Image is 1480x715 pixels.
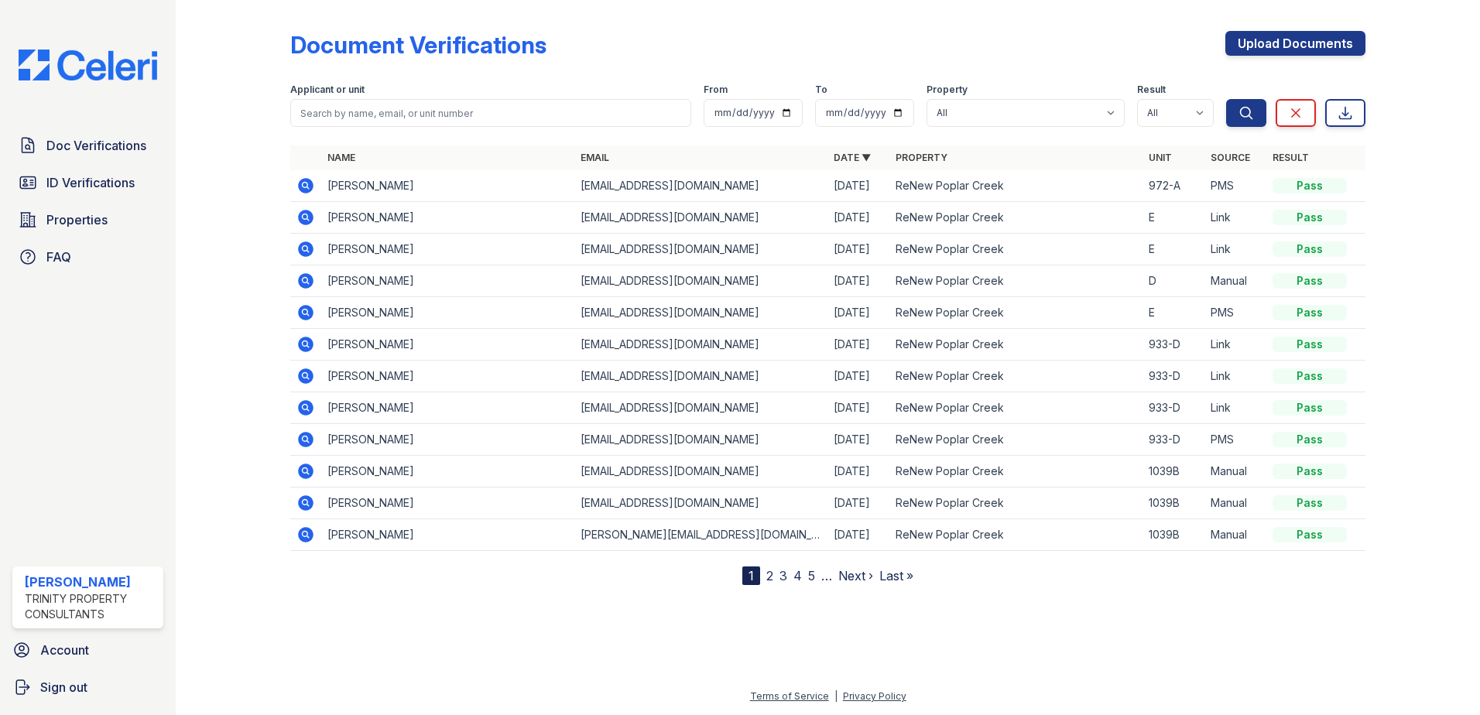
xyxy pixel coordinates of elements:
[1143,234,1204,265] td: E
[827,329,889,361] td: [DATE]
[574,456,827,487] td: [EMAIL_ADDRESS][DOMAIN_NAME]
[827,297,889,329] td: [DATE]
[889,202,1143,234] td: ReNew Poplar Creek
[704,84,728,96] label: From
[779,568,787,583] a: 3
[793,568,802,583] a: 4
[1204,487,1266,519] td: Manual
[290,31,546,59] div: Document Verifications
[821,566,832,585] span: …
[927,84,968,96] label: Property
[1143,519,1204,551] td: 1039B
[889,392,1143,424] td: ReNew Poplar Creek
[889,265,1143,297] td: ReNew Poplar Creek
[1143,170,1204,202] td: 972-A
[321,297,574,329] td: [PERSON_NAME]
[6,672,170,703] button: Sign out
[827,202,889,234] td: [DATE]
[321,519,574,551] td: [PERSON_NAME]
[1143,297,1204,329] td: E
[1143,424,1204,456] td: 933-D
[12,167,163,198] a: ID Verifications
[321,487,574,519] td: [PERSON_NAME]
[838,568,873,583] a: Next ›
[574,297,827,329] td: [EMAIL_ADDRESS][DOMAIN_NAME]
[1225,31,1365,56] a: Upload Documents
[12,241,163,272] a: FAQ
[889,297,1143,329] td: ReNew Poplar Creek
[1273,527,1347,542] div: Pass
[6,50,170,80] img: CE_Logo_Blue-a8612792a0a2168367f1c8372b55b34899dd931a85d93a1a3d3e32e68fde9ad4.png
[889,234,1143,265] td: ReNew Poplar Creek
[6,635,170,665] a: Account
[1273,305,1347,320] div: Pass
[12,130,163,161] a: Doc Verifications
[46,173,135,192] span: ID Verifications
[1204,234,1266,265] td: Link
[574,392,827,424] td: [EMAIL_ADDRESS][DOMAIN_NAME]
[1204,265,1266,297] td: Manual
[574,424,827,456] td: [EMAIL_ADDRESS][DOMAIN_NAME]
[834,152,871,163] a: Date ▼
[827,170,889,202] td: [DATE]
[1204,424,1266,456] td: PMS
[1143,265,1204,297] td: D
[321,456,574,487] td: [PERSON_NAME]
[12,204,163,235] a: Properties
[827,392,889,424] td: [DATE]
[827,519,889,551] td: [DATE]
[889,424,1143,456] td: ReNew Poplar Creek
[321,265,574,297] td: [PERSON_NAME]
[1143,202,1204,234] td: E
[834,690,838,702] div: |
[827,361,889,392] td: [DATE]
[321,234,574,265] td: [PERSON_NAME]
[843,690,906,702] a: Privacy Policy
[46,248,71,266] span: FAQ
[321,392,574,424] td: [PERSON_NAME]
[1204,519,1266,551] td: Manual
[889,329,1143,361] td: ReNew Poplar Creek
[889,170,1143,202] td: ReNew Poplar Creek
[750,690,829,702] a: Terms of Service
[1204,361,1266,392] td: Link
[574,519,827,551] td: [PERSON_NAME][EMAIL_ADDRESS][DOMAIN_NAME]
[1143,456,1204,487] td: 1039B
[574,329,827,361] td: [EMAIL_ADDRESS][DOMAIN_NAME]
[1273,152,1309,163] a: Result
[321,361,574,392] td: [PERSON_NAME]
[574,234,827,265] td: [EMAIL_ADDRESS][DOMAIN_NAME]
[766,568,773,583] a: 2
[827,487,889,519] td: [DATE]
[879,568,913,583] a: Last »
[827,456,889,487] td: [DATE]
[1273,337,1347,352] div: Pass
[1143,392,1204,424] td: 933-D
[896,152,947,163] a: Property
[1273,273,1347,289] div: Pass
[827,424,889,456] td: [DATE]
[581,152,609,163] a: Email
[1204,297,1266,329] td: PMS
[25,591,157,622] div: Trinity Property Consultants
[327,152,355,163] a: Name
[1273,368,1347,384] div: Pass
[25,573,157,591] div: [PERSON_NAME]
[1204,456,1266,487] td: Manual
[290,99,691,127] input: Search by name, email, or unit number
[1204,170,1266,202] td: PMS
[1273,400,1347,416] div: Pass
[1143,329,1204,361] td: 933-D
[574,487,827,519] td: [EMAIL_ADDRESS][DOMAIN_NAME]
[889,361,1143,392] td: ReNew Poplar Creek
[46,210,108,229] span: Properties
[808,568,815,583] a: 5
[1143,361,1204,392] td: 933-D
[1273,464,1347,479] div: Pass
[815,84,827,96] label: To
[574,202,827,234] td: [EMAIL_ADDRESS][DOMAIN_NAME]
[1273,210,1347,225] div: Pass
[574,170,827,202] td: [EMAIL_ADDRESS][DOMAIN_NAME]
[1137,84,1166,96] label: Result
[742,566,760,585] div: 1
